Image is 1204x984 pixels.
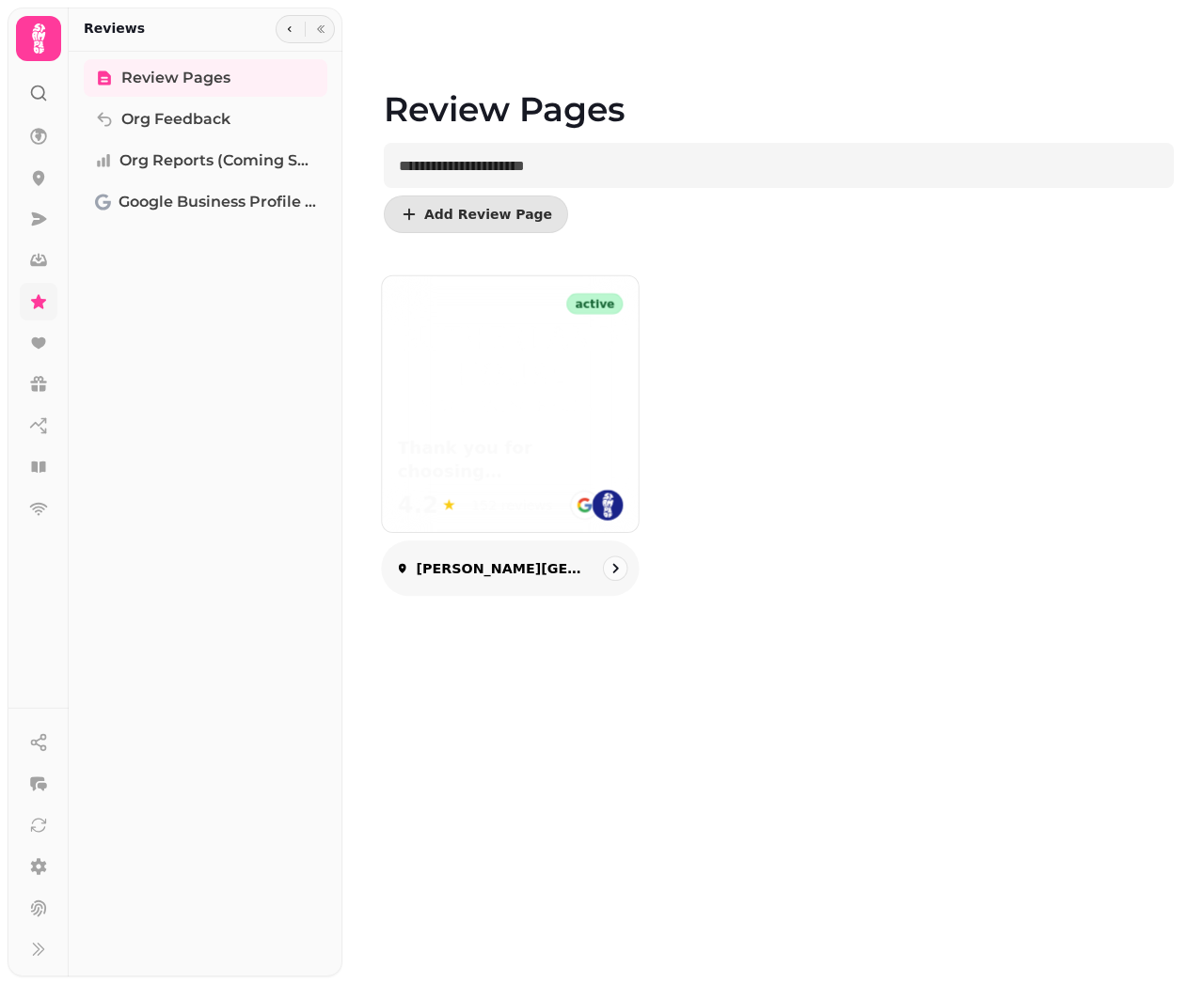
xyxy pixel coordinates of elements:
[570,490,601,521] img: go-emblem@2x.png
[384,195,568,233] button: Add Review Page
[121,108,230,131] span: Org Feedback
[424,208,552,221] span: Add Review Page
[398,436,624,483] h3: Thank you for choosing [PERSON_NAME][GEOGRAPHIC_DATA] – we hope you enjoyed your stay!
[471,496,552,515] div: 152 reviews
[84,142,327,180] a: Org Reports (coming soon)
[384,45,1174,128] h1: Review Pages
[84,101,327,138] a: Org Feedback
[606,559,625,578] svg: go to
[84,59,327,97] a: Review Pages
[69,52,342,976] nav: Tabs
[593,490,624,521] img: st.png
[119,191,316,213] span: Google Business Profile (Beta)
[398,490,438,521] span: 4.2
[84,19,145,38] h2: Reviews
[442,494,456,517] span: ★
[416,559,592,578] p: [PERSON_NAME][GEOGRAPHIC_DATA]
[121,67,230,89] span: Review Pages
[398,321,624,414] img: Thank you for choosing Sutherland House – we hope you enjoyed your stay!
[381,275,640,597] a: activeThank you for choosing Sutherland House – we hope you enjoyed your stay!Thank you for choos...
[566,293,623,314] div: active
[84,183,327,221] a: Google Business Profile (Beta)
[119,149,316,172] span: Org Reports (coming soon)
